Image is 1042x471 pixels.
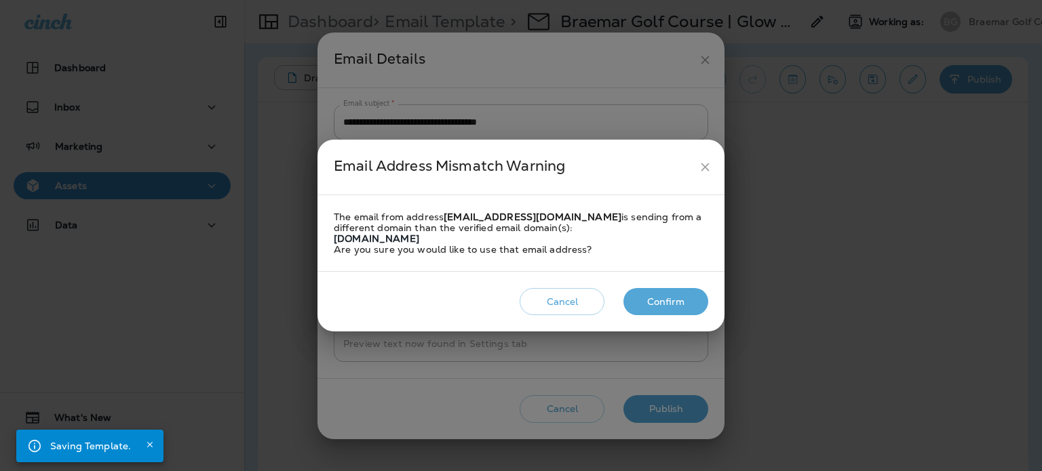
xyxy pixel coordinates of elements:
[444,211,621,223] strong: [EMAIL_ADDRESS][DOMAIN_NAME]
[50,434,131,458] div: Saving Template.
[520,288,604,316] button: Cancel
[142,436,158,453] button: Close
[623,288,708,316] button: Confirm
[334,211,708,255] div: The email from address is sending from a different domain than the verified email domain(s): Are ...
[334,155,693,180] div: Email Address Mismatch Warning
[334,232,419,245] strong: [DOMAIN_NAME]
[693,155,718,180] button: close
